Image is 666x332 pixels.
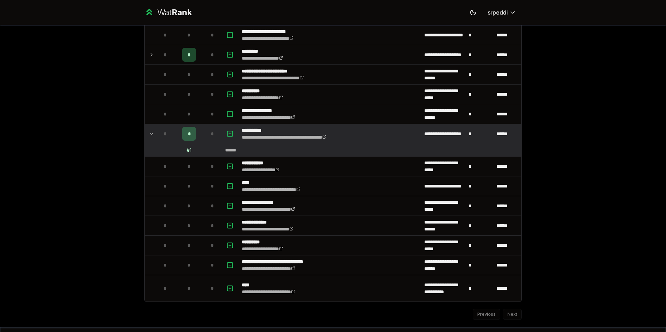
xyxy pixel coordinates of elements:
span: Rank [172,7,192,17]
a: WatRank [144,7,192,18]
span: srpeddi [488,8,508,17]
button: srpeddi [482,6,522,19]
div: # 1 [187,147,191,154]
div: Wat [157,7,192,18]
